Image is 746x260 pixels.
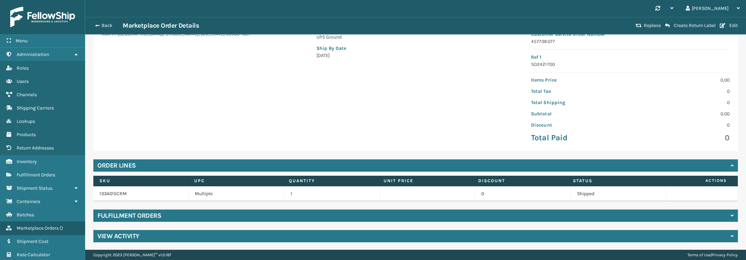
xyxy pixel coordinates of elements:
[531,61,730,68] p: SO2421700
[194,178,276,184] label: UPC
[17,92,37,98] span: Channels
[531,99,626,106] p: Total Shipping
[17,185,52,191] span: Shipment Status
[720,23,725,28] i: Edit
[635,133,730,143] p: 0
[17,199,40,204] span: Containers
[97,212,161,220] h4: Fulfillment Orders
[16,38,28,44] span: Menu
[60,225,63,231] span: ( )
[17,252,50,258] span: Rate Calculator
[99,191,127,197] a: 133A015CRM
[316,33,515,41] p: UPS Ground
[664,175,731,186] span: Actions
[531,121,626,129] p: Discount
[531,38,730,45] p: 457738077
[17,239,48,244] span: Shipment Cost
[17,105,54,111] span: Shipping Carriers
[636,23,642,28] i: Replace
[17,118,35,124] span: Lookups
[573,178,655,184] label: Status
[284,186,380,201] td: 1
[189,186,284,201] td: Multiple
[718,23,740,29] button: Edit
[97,161,136,170] h4: Order Lines
[384,178,466,184] label: Unit Price
[475,186,571,201] td: 0
[635,88,730,95] p: 0
[571,186,666,201] td: Shipped
[531,110,626,117] p: Subtotal
[91,23,123,29] button: Back
[123,21,199,30] h3: Marketplace Order Details
[17,159,37,164] span: Inventory
[663,23,718,29] button: Create Return Label
[635,110,730,117] p: 0.00
[531,133,626,143] p: Total Paid
[17,78,29,84] span: Users
[635,121,730,129] p: 0
[531,88,626,95] p: Total Tax
[316,45,515,52] p: Ship By Date
[665,23,670,28] i: Create Return Label
[17,52,49,57] span: Administration
[531,76,626,84] p: Items Price
[687,252,711,257] a: Terms of Use
[17,145,54,151] span: Return Addresses
[531,54,730,61] p: Ref 1
[687,250,738,260] div: |
[17,132,36,138] span: Products
[17,212,34,218] span: Batches
[635,76,730,84] p: 0.00
[10,7,75,27] img: logo
[17,65,29,71] span: Roles
[712,252,738,257] a: Privacy Policy
[99,178,182,184] label: SKU
[531,31,730,38] p: Customer Service Order Number
[478,178,560,184] label: Discount
[635,99,730,106] p: 0
[634,23,663,29] button: Replace
[289,178,371,184] label: Quantity
[316,52,515,59] p: [DATE]
[93,250,171,260] p: Copyright 2023 [PERSON_NAME]™ v 1.0.187
[97,232,139,240] h4: View Activity
[17,225,59,231] span: Marketplace Orders
[17,172,55,178] span: Fulfillment Orders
